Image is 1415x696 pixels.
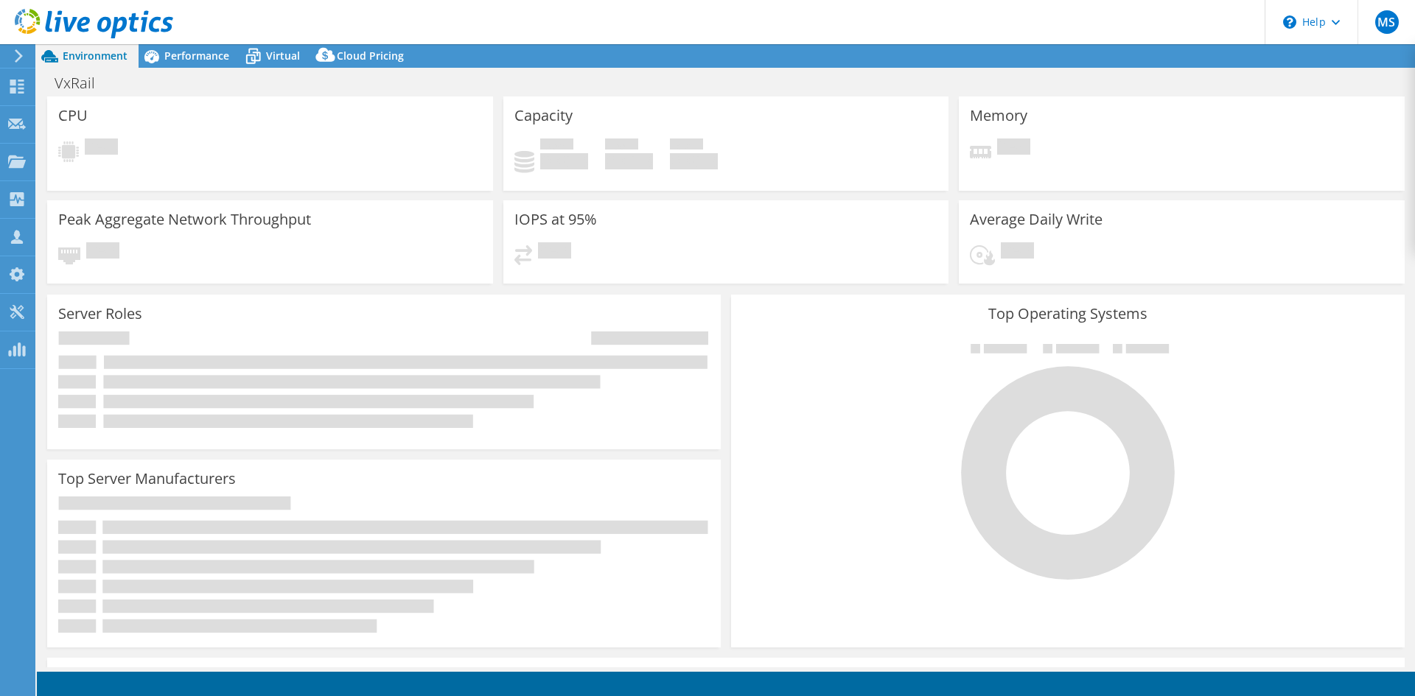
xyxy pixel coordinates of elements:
[164,49,229,63] span: Performance
[514,211,597,228] h3: IOPS at 95%
[58,471,236,487] h3: Top Server Manufacturers
[1001,242,1034,262] span: Pending
[266,49,300,63] span: Virtual
[670,138,703,153] span: Total
[58,211,311,228] h3: Peak Aggregate Network Throughput
[58,108,88,124] h3: CPU
[605,138,638,153] span: Free
[540,138,573,153] span: Used
[48,75,118,91] h1: VxRail
[86,242,119,262] span: Pending
[85,138,118,158] span: Pending
[742,306,1394,322] h3: Top Operating Systems
[970,211,1103,228] h3: Average Daily Write
[58,306,142,322] h3: Server Roles
[997,138,1030,158] span: Pending
[538,242,571,262] span: Pending
[1375,10,1399,34] span: MS
[63,49,127,63] span: Environment
[337,49,404,63] span: Cloud Pricing
[1283,15,1296,29] svg: \n
[605,153,653,169] h4: 0 GiB
[514,108,573,124] h3: Capacity
[540,153,588,169] h4: 0 GiB
[670,153,718,169] h4: 0 GiB
[970,108,1027,124] h3: Memory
